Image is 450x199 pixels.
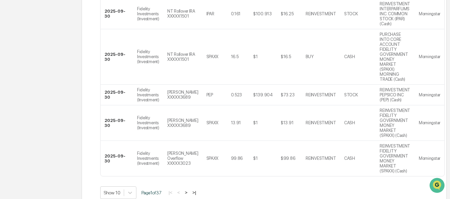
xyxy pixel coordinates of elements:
div: REINVESTMENT INTERPARFUMS INC. COMMON STOCK (IPAR) (Cash) [380,1,411,26]
button: > [183,190,189,195]
td: Morningstar [415,85,444,105]
p: How can we help? [7,14,121,25]
div: $139.904 [253,92,273,97]
div: REINVESTMENT FIDELITY GOVERNMENT MONEY MARKET (SPAXX) (Cash) [380,108,411,138]
div: REINVESTMENT [306,92,336,97]
a: 🖐️Preclearance [4,81,45,93]
div: 16.5 [231,54,239,59]
button: |< [167,190,174,195]
span: Preclearance [13,84,43,90]
td: Morningstar [415,29,444,85]
div: Start new chat [23,51,109,57]
td: 2025-09-30 [101,85,133,105]
span: Attestations [55,84,82,90]
div: PURCHASE INTO CORE ACCOUNT FIDELITY GOVERNMENT MONEY MARKET (SPAXX) MORNING TRADE (Cash) [380,32,411,82]
div: 🖐️ [7,84,12,90]
div: 13.91 [231,120,241,125]
td: [PERSON_NAME] XXXXX3689 [163,105,202,141]
img: 1746055101610-c473b297-6a78-478c-a979-82029cc54cd1 [7,51,19,63]
div: $100.913 [253,11,272,16]
div: $73.23 [281,92,294,97]
div: REINVESTMENT FIDELITY GOVERNMENT MONEY MARKET (SPAXX) (Cash) [380,144,411,173]
div: Fidelity Investments (Investment) [137,49,159,64]
a: 🔎Data Lookup [4,94,44,106]
div: $1 [253,54,258,59]
div: 🔎 [7,97,12,102]
div: $1 [253,156,258,161]
button: >| [190,190,198,195]
div: 🗄️ [48,84,53,90]
div: Fidelity Investments (Investment) [137,151,159,166]
div: $13.91 [281,120,293,125]
div: CASH [344,120,355,125]
td: 2025-09-30 [101,105,133,141]
div: 0.161 [231,11,241,16]
td: NT Rollover IRA XXXXX1501 [163,29,202,85]
td: 2025-09-30 [101,29,133,85]
button: Start new chat [113,53,121,61]
div: SPAXX [206,54,219,59]
div: Fidelity Investments (Investment) [137,87,159,102]
div: STOCK [344,92,358,97]
div: $16.5 [281,54,291,59]
div: $16.25 [281,11,293,16]
td: [PERSON_NAME] XXXXX3689 [163,85,202,105]
div: REINVESTMENT [306,156,336,161]
div: CASH [344,156,355,161]
span: Pylon [66,113,80,118]
div: SPAXX [206,156,219,161]
div: CASH [344,54,355,59]
div: 99.86 [231,156,243,161]
td: Morningstar [415,141,444,176]
div: 0.523 [231,92,242,97]
div: PEP [206,92,213,97]
a: Powered byPylon [47,112,80,118]
div: Fidelity Investments (Investment) [137,6,159,21]
div: IPAR [206,11,214,16]
span: Data Lookup [13,96,42,103]
td: 2025-09-30 [101,141,133,176]
span: Page 1 of 37 [141,190,162,195]
div: REINVESTMENT [306,120,336,125]
div: $1 [253,120,258,125]
button: < [175,190,182,195]
div: Fidelity Investments (Investment) [137,115,159,130]
iframe: Open customer support [429,177,447,195]
td: [PERSON_NAME] Overflow XXXXX3023 [163,141,202,176]
div: REINVESTMENT [306,11,336,16]
a: 🗄️Attestations [45,81,85,93]
div: We're available if you need us! [23,57,84,63]
div: $99.86 [281,156,295,161]
div: STOCK [344,11,358,16]
td: Morningstar [415,105,444,141]
div: REINVESTMENT PEPSICO INC (PEP) (Cash) [380,87,411,102]
div: SPAXX [206,120,219,125]
div: BUY [306,54,313,59]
